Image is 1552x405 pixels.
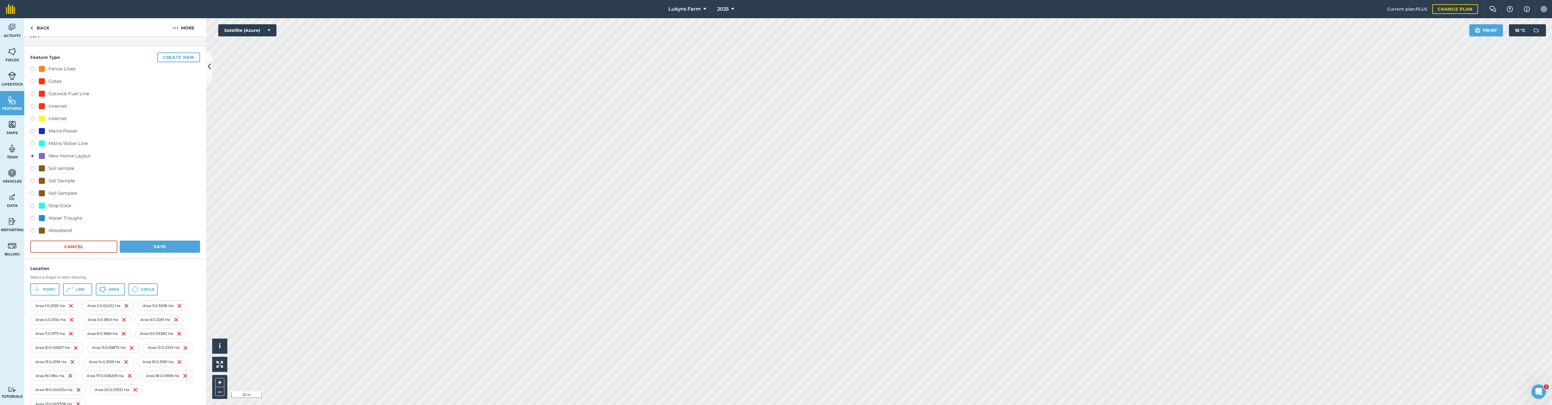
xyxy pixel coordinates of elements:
[121,330,126,337] img: svg+xml;base64,PHN2ZyB4bWxucz0iaHR0cDovL3d3dy53My5vcmcvMjAwMC9zdmciIHdpZHRoPSIxNiIgaGVpZ2h0PSIyNC...
[30,371,78,381] div: Area 16 : 1.984 Ha
[82,371,137,381] div: Area 17 : 0.008209 Ha
[48,165,74,172] div: Soil sample
[24,18,55,36] a: Back
[30,283,59,295] button: Point
[212,339,227,354] button: i
[76,386,81,393] img: svg+xml;base64,PHN2ZyB4bWxucz0iaHR0cDovL3d3dy53My5vcmcvMjAwMC9zdmciIHdpZHRoPSIxNiIgaGVpZ2h0PSIyNC...
[69,302,73,309] img: svg+xml;base64,PHN2ZyB4bWxucz0iaHR0cDovL3d3dy53My5vcmcvMjAwMC9zdmciIHdpZHRoPSIxNiIgaGVpZ2h0PSIyNC...
[48,152,91,160] div: New Home Layout
[137,357,187,367] div: Area 15 : 0.3381 Ha
[219,342,221,350] span: i
[30,52,200,62] h4: Feature Type
[70,358,75,366] img: svg+xml;base64,PHN2ZyB4bWxucz0iaHR0cDovL3d3dy53My5vcmcvMjAwMC9zdmciIHdpZHRoPSIxNiIgaGVpZ2h0PSIyNC...
[48,177,75,184] div: Soil Sample
[1524,5,1530,13] img: svg+xml;base64,PHN2ZyB4bWxucz0iaHR0cDovL3d3dy53My5vcmcvMjAwMC9zdmciIHdpZHRoPSIxNyIgaGVpZ2h0PSIxNy...
[30,275,200,280] h3: Select a shape to start drawing
[8,47,16,56] img: svg+xml;base64,PHN2ZyB4bWxucz0iaHR0cDovL3d3dy53My5vcmcvMjAwMC9zdmciIHdpZHRoPSI1NiIgaGVpZ2h0PSI2MC...
[1469,24,1503,36] button: Print
[1432,4,1478,14] a: Change plan
[129,344,134,352] img: svg+xml;base64,PHN2ZyB4bWxucz0iaHR0cDovL3d3dy53My5vcmcvMjAwMC9zdmciIHdpZHRoPSIxNiIgaGVpZ2h0PSIyNC...
[87,343,139,353] div: Area 11 : 0.09873 Ha
[8,71,16,80] img: svg+xml;base64,PD94bWwgdmVyc2lvbj0iMS4wIiBlbmNvZGluZz0idXRmLTgiPz4KPCEtLSBHZW5lcmF0b3I6IEFkb2JlIE...
[133,386,138,393] img: svg+xml;base64,PHN2ZyB4bWxucz0iaHR0cDovL3d3dy53My5vcmcvMjAwMC9zdmciIHdpZHRoPSIxNiIgaGVpZ2h0PSIyNC...
[1506,6,1514,12] img: A question mark icon
[129,283,158,295] button: Circle
[177,330,182,337] img: svg+xml;base64,PHN2ZyB4bWxucz0iaHR0cDovL3d3dy53My5vcmcvMjAwMC9zdmciIHdpZHRoPSIxNiIgaGVpZ2h0PSIyNC...
[1475,27,1480,34] img: svg+xml;base64,PHN2ZyB4bWxucz0iaHR0cDovL3d3dy53My5vcmcvMjAwMC9zdmciIHdpZHRoPSIxOSIgaGVpZ2h0PSIyNC...
[183,344,188,352] img: svg+xml;base64,PHN2ZyB4bWxucz0iaHR0cDovL3d3dy53My5vcmcvMjAwMC9zdmciIHdpZHRoPSIxNiIgaGVpZ2h0PSIyNC...
[668,5,701,13] span: Lukyns Farm
[143,343,193,353] div: Area 12 : 0.2347 Ha
[82,329,131,339] div: Area 8 : 0.1886 Ha
[63,283,92,295] button: Line
[1530,24,1542,36] img: svg+xml;base64,PD94bWwgdmVyc2lvbj0iMS4wIiBlbmNvZGluZz0idXRmLTgiPz4KPCEtLSBHZW5lcmF0b3I6IEFkb2JlIE...
[30,343,83,353] div: Area 10 : 0.05627 Ha
[96,283,125,295] button: Area
[76,287,85,292] span: Line
[8,96,16,105] img: svg+xml;base64,PHN2ZyB4bWxucz0iaHR0cDovL3d3dy53My5vcmcvMjAwMC9zdmciIHdpZHRoPSI1NiIgaGVpZ2h0PSI2MC...
[30,300,79,311] div: Area 1 : 0.2592 Ha
[8,168,16,177] img: svg+xml;base64,PD94bWwgdmVyc2lvbj0iMS4wIiBlbmNvZGluZz0idXRmLTgiPz4KPCEtLSBHZW5lcmF0b3I6IEFkb2JlIE...
[83,315,132,325] div: Area 5 : 0.3841 Ha
[124,358,129,366] img: svg+xml;base64,PHN2ZyB4bWxucz0iaHR0cDovL3d3dy53My5vcmcvMjAwMC9zdmciIHdpZHRoPSIxNiIgaGVpZ2h0PSIyNC...
[177,358,182,366] img: svg+xml;base64,PHN2ZyB4bWxucz0iaHR0cDovL3d3dy53My5vcmcvMjAwMC9zdmciIHdpZHRoPSIxNiIgaGVpZ2h0PSIyNC...
[135,315,184,325] div: Area 6 : 0.3281 Ha
[124,302,129,309] img: svg+xml;base64,PHN2ZyB4bWxucz0iaHR0cDovL3d3dy53My5vcmcvMjAwMC9zdmciIHdpZHRoPSIxNiIgaGVpZ2h0PSIyNC...
[8,23,16,32] img: svg+xml;base64,PD94bWwgdmVyc2lvbj0iMS4wIiBlbmNvZGluZz0idXRmLTgiPz4KPCEtLSBHZW5lcmF0b3I6IEFkb2JlIE...
[161,18,206,36] button: More
[183,372,188,380] img: svg+xml;base64,PHN2ZyB4bWxucz0iaHR0cDovL3d3dy53My5vcmcvMjAwMC9zdmciIHdpZHRoPSIxNiIgaGVpZ2h0PSIyNC...
[8,120,16,129] img: svg+xml;base64,PHN2ZyB4bWxucz0iaHR0cDovL3d3dy53My5vcmcvMjAwMC9zdmciIHdpZHRoPSI1NiIgaGVpZ2h0PSI2MC...
[717,5,729,13] span: 2025
[30,241,117,253] button: Cancel
[48,190,77,197] div: Soil Samples
[141,287,155,292] span: Circle
[48,202,71,209] div: Stop Cock
[141,371,193,381] div: Area 18 : 0.01818 Ha
[215,378,224,387] button: +
[122,316,126,323] img: svg+xml;base64,PHN2ZyB4bWxucz0iaHR0cDovL3d3dy53My5vcmcvMjAwMC9zdmciIHdpZHRoPSIxNiIgaGVpZ2h0PSIyNC...
[48,65,75,73] div: Fence Lines
[84,357,134,367] div: Area 14 : 0.3109 Ha
[172,24,179,32] img: svg+xml;base64,PHN2ZyB4bWxucz0iaHR0cDovL3d3dy53My5vcmcvMjAwMC9zdmciIHdpZHRoPSIyMCIgaGVpZ2h0PSIyNC...
[48,115,67,122] div: Internet
[1515,24,1525,36] span: 18 ° C
[30,24,33,32] img: svg+xml;base64,PHN2ZyB4bWxucz0iaHR0cDovL3d3dy53My5vcmcvMjAwMC9zdmciIHdpZHRoPSI5IiBoZWlnaHQ9IjI0Ii...
[30,329,79,339] div: Area 7 : 0.3173 Ha
[43,287,55,292] span: Point
[8,193,16,202] img: svg+xml;base64,PD94bWwgdmVyc2lvbj0iMS4wIiBlbmNvZGluZz0idXRmLTgiPz4KPCEtLSBHZW5lcmF0b3I6IEFkb2JlIE...
[218,24,276,36] button: Satellite (Azure)
[69,316,74,323] img: svg+xml;base64,PHN2ZyB4bWxucz0iaHR0cDovL3d3dy53My5vcmcvMjAwMC9zdmciIHdpZHRoPSIxNiIgaGVpZ2h0PSIyNC...
[30,265,200,272] h4: Location
[8,217,16,226] img: svg+xml;base64,PD94bWwgdmVyc2lvbj0iMS4wIiBlbmNvZGluZz0idXRmLTgiPz4KPCEtLSBHZW5lcmF0b3I6IEFkb2JlIE...
[174,316,179,323] img: svg+xml;base64,PHN2ZyB4bWxucz0iaHR0cDovL3d3dy53My5vcmcvMjAwMC9zdmciIHdpZHRoPSIxNiIgaGVpZ2h0PSIyNC...
[6,4,15,14] img: fieldmargin Logo
[157,52,200,62] button: Create new
[73,344,78,352] img: svg+xml;base64,PHN2ZyB4bWxucz0iaHR0cDovL3d3dy53My5vcmcvMjAwMC9zdmciIHdpZHRoPSIxNiIgaGVpZ2h0PSIyNC...
[127,372,132,380] img: svg+xml;base64,PHN2ZyB4bWxucz0iaHR0cDovL3d3dy53My5vcmcvMjAwMC9zdmciIHdpZHRoPSIxNiIgaGVpZ2h0PSIyNC...
[48,140,88,147] div: Mains Water Line
[8,387,16,393] img: svg+xml;base64,PD94bWwgdmVyc2lvbj0iMS4wIiBlbmNvZGluZz0idXRmLTgiPz4KPCEtLSBHZW5lcmF0b3I6IEFkb2JlIE...
[135,329,187,339] div: Area 9 : 0.03382 Ha
[1531,384,1546,399] iframe: Intercom live chat
[109,287,119,292] span: Area
[138,300,187,311] div: Area 3 : 0.3268 Ha
[48,103,67,110] div: Internet
[1509,24,1546,36] button: 18 °C
[1544,384,1549,389] span: 1
[82,300,134,311] div: Area 2 : 0.04222 Ha
[48,127,78,135] div: Mains Power
[30,315,79,325] div: Area 4 : 0.3134 Ha
[215,387,224,396] button: –
[1387,6,1427,12] span: Current plan : PLUS
[90,385,143,395] div: Area 20 : 0.01332 Ha
[120,241,200,253] button: Save
[48,78,62,85] div: Gates
[1489,6,1497,12] img: Two speech bubbles overlapping with the left bubble in the forefront
[48,227,72,234] div: Woodland
[69,330,73,337] img: svg+xml;base64,PHN2ZyB4bWxucz0iaHR0cDovL3d3dy53My5vcmcvMjAwMC9zdmciIHdpZHRoPSIxNiIgaGVpZ2h0PSIyNC...
[48,214,82,222] div: Water Troughs
[8,241,16,250] img: svg+xml;base64,PD94bWwgdmVyc2lvbj0iMS4wIiBlbmNvZGluZz0idXRmLTgiPz4KPCEtLSBHZW5lcmF0b3I6IEFkb2JlIE...
[30,385,86,395] div: Area 19 : 0.004334 Ha
[177,302,182,309] img: svg+xml;base64,PHN2ZyB4bWxucz0iaHR0cDovL3d3dy53My5vcmcvMjAwMC9zdmciIHdpZHRoPSIxNiIgaGVpZ2h0PSIyNC...
[8,144,16,153] img: svg+xml;base64,PD94bWwgdmVyc2lvbj0iMS4wIiBlbmNvZGluZz0idXRmLTgiPz4KPCEtLSBHZW5lcmF0b3I6IEFkb2JlIE...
